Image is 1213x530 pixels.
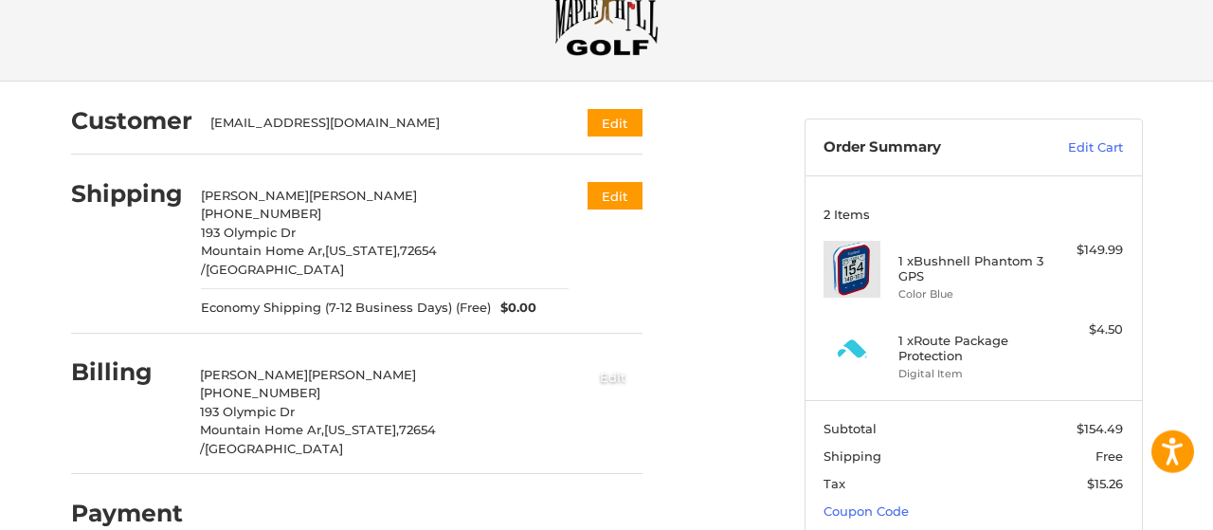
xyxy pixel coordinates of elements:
[200,367,308,382] span: [PERSON_NAME]
[200,422,436,456] span: 72654 /
[1095,448,1123,464] span: Free
[1048,241,1123,260] div: $149.99
[201,206,321,221] span: [PHONE_NUMBER]
[324,422,399,437] span: [US_STATE],
[71,179,183,209] h2: Shipping
[200,385,320,400] span: [PHONE_NUMBER]
[588,109,643,137] button: Edit
[201,243,437,277] span: 72654 /
[491,299,536,318] span: $0.00
[201,188,309,203] span: [PERSON_NAME]
[1077,421,1123,436] span: $154.49
[210,114,551,133] div: [EMAIL_ADDRESS][DOMAIN_NAME]
[201,299,491,318] span: Economy Shipping (7-12 Business Days) (Free)
[588,182,643,210] button: Edit
[1027,138,1123,157] a: Edit Cart
[1087,476,1123,491] span: $15.26
[824,421,877,436] span: Subtotal
[824,476,845,491] span: Tax
[308,367,416,382] span: [PERSON_NAME]
[71,106,192,136] h2: Customer
[206,262,344,277] span: [GEOGRAPHIC_DATA]
[200,422,324,437] span: Mountain Home Ar,
[71,499,183,528] h2: Payment
[824,503,909,519] a: Coupon Code
[309,188,417,203] span: [PERSON_NAME]
[201,243,325,258] span: Mountain Home Ar,
[584,361,643,393] button: Edit
[201,225,296,240] span: 193 Olympic Dr
[824,448,881,464] span: Shipping
[824,138,1027,157] h3: Order Summary
[205,441,343,456] span: [GEOGRAPHIC_DATA]
[325,243,400,258] span: [US_STATE],
[200,404,295,419] span: 193 Olympic Dr
[898,333,1043,364] h4: 1 x Route Package Protection
[71,357,182,387] h2: Billing
[1048,320,1123,339] div: $4.50
[898,286,1043,302] li: Color Blue
[898,253,1043,284] h4: 1 x Bushnell Phantom 3 GPS
[824,207,1123,222] h3: 2 Items
[898,366,1043,382] li: Digital Item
